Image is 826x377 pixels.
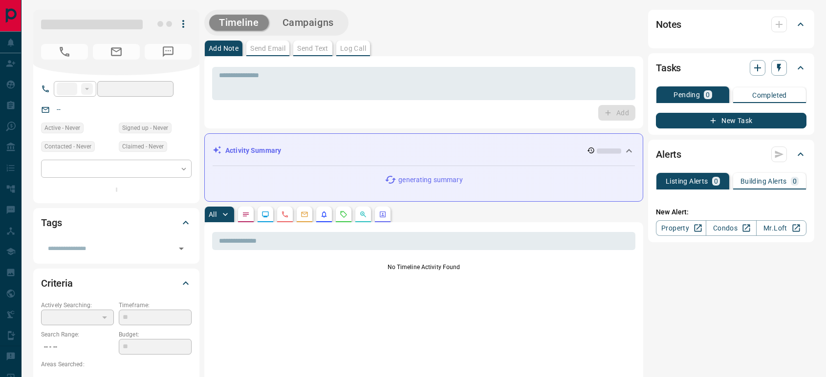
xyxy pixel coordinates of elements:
[41,275,73,291] h2: Criteria
[706,220,756,236] a: Condos
[41,272,192,295] div: Criteria
[41,215,62,230] h2: Tags
[225,146,281,156] p: Activity Summary
[41,360,192,369] p: Areas Searched:
[301,210,308,218] svg: Emails
[41,301,114,310] p: Actively Searching:
[242,210,250,218] svg: Notes
[656,60,681,76] h2: Tasks
[57,105,61,113] a: --
[44,123,80,133] span: Active - Never
[740,178,787,185] p: Building Alerts
[752,92,787,99] p: Completed
[656,13,806,36] div: Notes
[398,175,462,185] p: generating summary
[666,178,708,185] p: Listing Alerts
[209,15,269,31] button: Timeline
[340,210,348,218] svg: Requests
[174,242,188,255] button: Open
[273,15,344,31] button: Campaigns
[714,178,718,185] p: 0
[656,147,681,162] h2: Alerts
[756,220,806,236] a: Mr.Loft
[359,210,367,218] svg: Opportunities
[41,44,88,60] span: No Number
[122,142,164,151] span: Claimed - Never
[145,44,192,60] span: No Number
[209,211,217,218] p: All
[213,142,635,160] div: Activity Summary
[281,210,289,218] svg: Calls
[793,178,797,185] p: 0
[656,113,806,128] button: New Task
[656,220,706,236] a: Property
[41,211,192,234] div: Tags
[656,143,806,166] div: Alerts
[41,330,114,339] p: Search Range:
[41,339,114,355] p: -- - --
[656,207,806,217] p: New Alert:
[212,263,635,272] p: No Timeline Activity Found
[44,142,91,151] span: Contacted - Never
[320,210,328,218] svg: Listing Alerts
[209,45,239,52] p: Add Note
[706,91,710,98] p: 0
[674,91,700,98] p: Pending
[379,210,387,218] svg: Agent Actions
[656,56,806,80] div: Tasks
[119,330,192,339] p: Budget:
[656,17,681,32] h2: Notes
[261,210,269,218] svg: Lead Browsing Activity
[122,123,168,133] span: Signed up - Never
[93,44,140,60] span: No Email
[119,301,192,310] p: Timeframe:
